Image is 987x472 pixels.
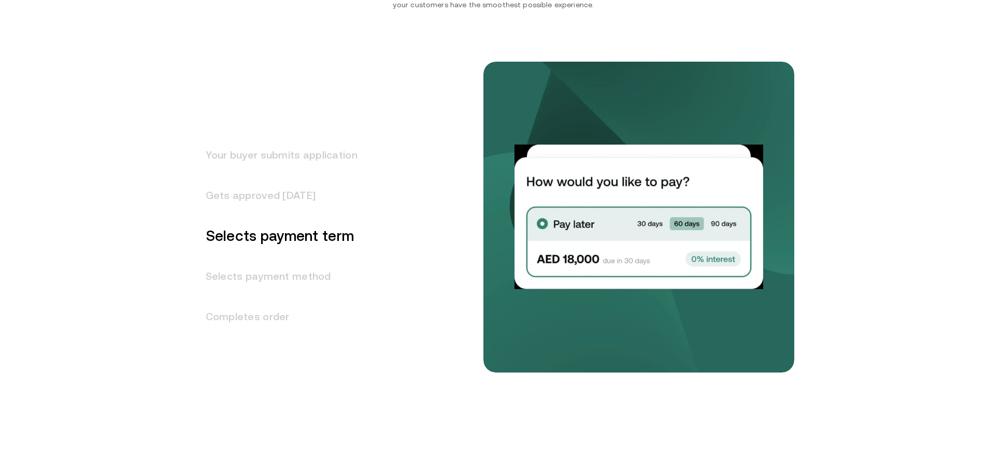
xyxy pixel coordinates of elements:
img: Selects payment term [514,145,763,289]
h3: Your buyer submits application [193,135,357,175]
h3: Completes order [193,296,357,337]
h3: Selects payment method [193,256,357,296]
h3: Gets approved [DATE] [193,175,357,216]
h3: Selects payment term [193,216,357,256]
